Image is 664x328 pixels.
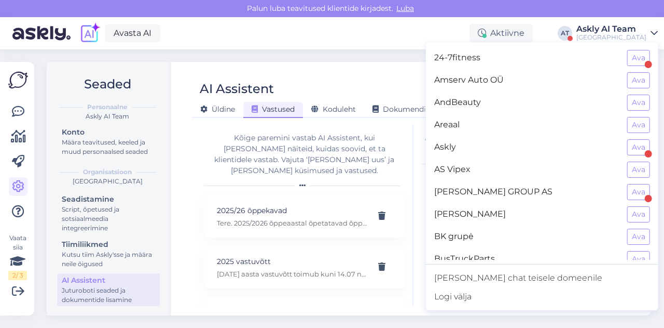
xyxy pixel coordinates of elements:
button: Ava [627,117,650,133]
button: Ava [627,72,650,88]
span: AS Vipex [434,162,619,178]
div: [GEOGRAPHIC_DATA] [55,177,160,186]
span: Dokumendid [372,104,431,114]
button: Ava [627,162,650,178]
span: AndBeauty [434,95,619,111]
span: Luba [393,4,417,13]
b: Organisatsioon [83,167,132,177]
div: Script, õpetused ja sotsiaalmeedia integreerimine [62,205,155,233]
div: Juturoboti seaded ja dokumentide lisamine [62,286,155,305]
div: Vaata siia [8,233,27,280]
div: Tiimiliikmed [62,239,155,250]
p: 2025 vastuvõtt [217,256,367,267]
div: Askly AI Team [55,112,160,121]
button: Ava [627,184,650,200]
button: Ava [627,251,650,267]
button: Ava [627,50,650,66]
a: TiimiliikmedKutsu tiim Askly'sse ja määra neile õigused [57,238,160,270]
span: BK grupė [434,229,619,245]
div: AI Assistent [200,79,274,99]
div: [GEOGRAPHIC_DATA] [576,33,646,42]
div: 2 / 3 [8,271,27,280]
a: SeadistamineScript, õpetused ja sotsiaalmeedia integreerimine [57,192,160,234]
div: Aktiivne [469,24,533,43]
p: Tere. 2025/2026 õppeaastal õpetatavad õppeained leiate [PERSON_NAME] õppekavasid vaadates: [URL][... [217,218,367,228]
button: Ava [627,206,650,222]
h2: Seaded [55,74,160,94]
a: Askly AI Team[GEOGRAPHIC_DATA] [576,25,658,42]
div: 2025 vastuvõtt[DATE] aasta vastuvõtt toimub kuni 14.07 ning seejärel toimub vastuvõetavate esmase... [204,246,405,288]
a: KontoMäära teavitused, keeled ja muud personaalsed seaded [57,125,160,158]
div: Kutsu tiim Askly'sse ja määra neile õigused [62,250,155,269]
div: Konto [62,127,155,138]
span: Areaal [434,117,619,133]
span: Askly [434,139,619,155]
div: 2025/26 õppekavadTere. 2025/2026 õppeaastal õpetatavad õppeained leiate [PERSON_NAME] õppekavasid... [204,195,405,238]
a: [PERSON_NAME] chat teisele domeenile [426,269,658,287]
p: 2025/26 õppekavad [217,205,367,216]
div: AI vastab nagu sina, aga 24/7 ja igale kliendile sobivas keeles. [421,133,623,154]
div: Seadistamine [62,194,155,205]
div: Logi välja [426,287,658,306]
div: Askly AI Team [576,25,646,33]
div: AT [558,26,572,41]
button: Ava [627,95,650,111]
span: 24-7fitness [434,50,619,66]
button: Ava [627,139,650,155]
span: Üldine [200,104,235,114]
button: Ava [627,229,650,245]
span: Vastused [252,104,295,114]
p: [DATE] aasta vastuvõtt toimub kuni 14.07 ning seejärel toimub vastuvõetavate esmase nimekirja ava... [217,269,367,279]
span: [PERSON_NAME] GROUP AS [434,184,619,200]
div: Määra teavitused, keeled ja muud personaalsed seaded [62,138,155,156]
a: AI AssistentJuturoboti seaded ja dokumentide lisamine [57,273,160,306]
span: Amserv Auto OÜ [434,72,619,88]
span: BusTruckParts [434,251,619,267]
span: [PERSON_NAME] [434,206,619,222]
img: Askly Logo [8,70,28,90]
div: AI Assistent [62,275,155,286]
img: explore-ai [79,22,101,44]
span: Koduleht [311,104,356,114]
a: Avasta AI [105,24,160,42]
b: Personaalne [87,102,128,112]
div: Kõige paremini vastab AI Assistent, kui [PERSON_NAME] näiteid, kuidas soovid, et ta klientidele v... [204,133,405,176]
